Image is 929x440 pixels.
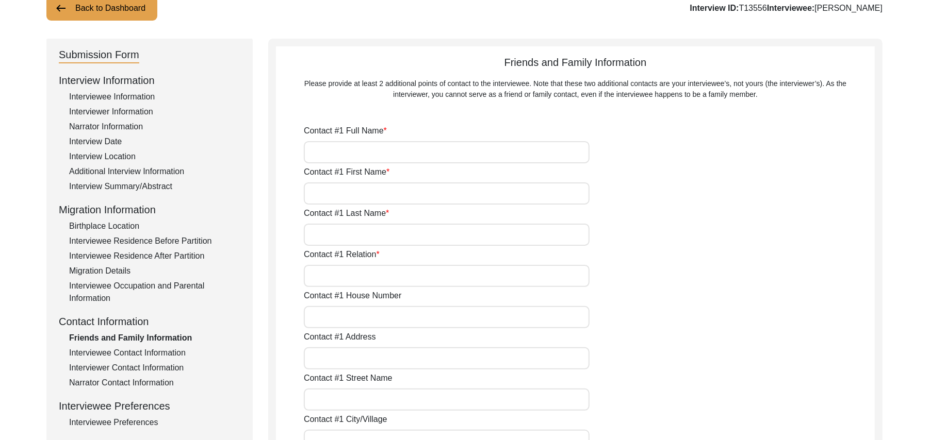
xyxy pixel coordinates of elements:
[59,398,240,414] div: Interviewee Preferences
[304,290,401,302] label: Contact #1 House Number
[690,4,739,12] b: Interview ID:
[690,2,883,14] div: T13556 [PERSON_NAME]
[69,106,240,118] div: Interviewer Information
[69,91,240,103] div: Interviewee Information
[59,314,240,329] div: Contact Information
[69,180,240,193] div: Interview Summary/Abstract
[69,347,240,359] div: Interviewee Contact Information
[69,235,240,247] div: Interviewee Residence Before Partition
[304,372,393,384] label: Contact #1 Street Name
[69,280,240,304] div: Interviewee Occupation and Parental Information
[302,78,849,100] div: Please provide at least 2 additional points of contact to the interviewee. Note that these two ad...
[69,362,240,374] div: Interviewer Contact Information
[69,121,240,133] div: Narrator Information
[55,2,67,14] img: arrow-left.png
[69,377,240,389] div: Narrator Contact Information
[304,207,389,219] label: Contact #1 Last Name
[59,73,240,88] div: Interview Information
[69,416,240,429] div: Interviewee Preferences
[304,166,389,178] label: Contact #1 First Name
[276,55,875,100] div: Friends and Family Information
[304,413,387,426] label: Contact #1 City/Village
[69,265,240,277] div: Migration Details
[69,250,240,262] div: Interviewee Residence After Partition
[69,150,240,163] div: Interview Location
[69,136,240,148] div: Interview Date
[59,47,139,63] div: Submission Form
[304,331,376,343] label: Contact #1 Address
[767,4,814,12] b: Interviewee:
[69,220,240,232] div: Birthplace Location
[59,202,240,217] div: Migration Information
[69,332,240,344] div: Friends and Family Information
[304,248,380,261] label: Contact #1 Relation
[69,165,240,178] div: Additional Interview Information
[304,125,387,137] label: Contact #1 Full Name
